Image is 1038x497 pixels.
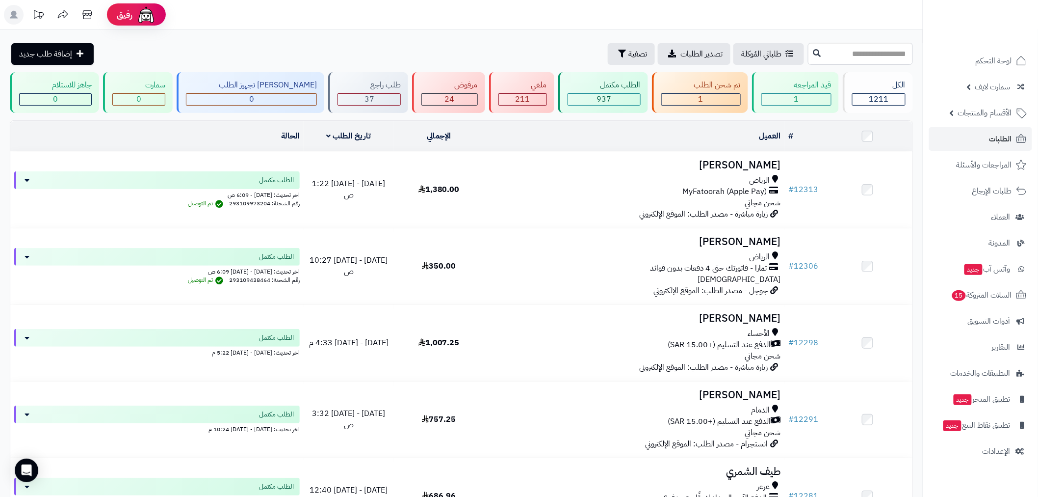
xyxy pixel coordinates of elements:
[788,414,794,425] span: #
[680,48,723,60] span: تصدير الطلبات
[745,197,780,209] span: شحن مجاني
[971,7,1029,28] img: logo-2.png
[733,43,804,65] a: طلباتي المُوكلة
[14,189,300,199] div: اخر تحديث: [DATE] - 6:09 ص
[14,266,300,276] div: اخر تحديث: [DATE] - [DATE] 6:09 ص
[929,361,1032,385] a: التطبيقات والخدمات
[929,153,1032,177] a: المراجعات والأسئلة
[112,80,165,91] div: سمارت
[259,333,294,343] span: الطلب مكتمل
[929,387,1032,411] a: تطبيق المتجرجديد
[929,309,1032,333] a: أدوات التسويق
[650,263,767,274] span: تمارا - فاتورتك حتى 4 دفعات بدون فوائد
[327,130,371,142] a: تاريخ الطلب
[869,93,888,105] span: 1211
[229,199,300,208] span: رقم الشحنة: 293109973204
[929,49,1032,73] a: لوحة التحكم
[653,285,768,297] span: جوجل - مصدر الطلب: الموقع الإلكتروني
[418,184,460,195] span: 1,380.00
[364,93,374,105] span: 37
[488,236,780,248] h3: [PERSON_NAME]
[14,347,300,357] div: اخر تحديث: [DATE] - [DATE] 5:22 م
[968,314,1011,328] span: أدوات التسويق
[188,199,226,208] span: تم التوصيل
[976,54,1012,68] span: لوحة التحكم
[568,80,641,91] div: الطلب مكتمل
[929,231,1032,255] a: المدونة
[628,48,647,60] span: تصفية
[929,205,1032,229] a: العملاء
[788,184,794,195] span: #
[942,418,1011,432] span: تطبيق نقاط البيع
[963,262,1011,276] span: وآتس آب
[749,251,770,263] span: الرياض
[682,186,767,197] span: MyFatoorah (Apple Pay)
[281,130,300,142] a: الحالة
[759,130,780,142] a: العميل
[661,80,741,91] div: تم شحن الطلب
[788,260,818,272] a: #12306
[229,276,300,284] span: رقم الشحنة: 293109438464
[668,339,771,351] span: الدفع عند التسليم (+15.00 SAR)
[498,80,547,91] div: ملغي
[929,257,1032,281] a: وآتس آبجديد
[650,72,750,113] a: تم شحن الطلب 1
[929,127,1032,151] a: الطلبات
[488,160,780,171] h3: [PERSON_NAME]
[929,179,1032,203] a: طلبات الإرجاع
[943,420,961,431] span: جديد
[422,260,456,272] span: 350.00
[101,72,175,113] a: سمارت 0
[338,94,400,105] div: 37
[668,416,771,427] span: الدفع عند التسليم (+15.00 SAR)
[741,48,781,60] span: طلباتي المُوكلة
[953,392,1011,406] span: تطبيق المتجر
[597,93,611,105] span: 937
[975,80,1011,94] span: سمارت لايف
[762,94,831,105] div: 1
[957,158,1012,172] span: المراجعات والأسئلة
[19,48,72,60] span: إضافة طلب جديد
[326,72,410,113] a: طلب راجع 37
[757,481,770,493] span: عرعر
[639,361,768,373] span: زيارة مباشرة - مصدر الطلب: الموقع الإلكتروني
[608,43,655,65] button: تصفية
[487,72,556,113] a: ملغي 211
[788,130,793,142] a: #
[958,106,1012,120] span: الأقسام والمنتجات
[556,72,650,113] a: الطلب مكتمل 937
[951,366,1011,380] span: التطبيقات والخدمات
[418,337,460,349] span: 1,007.25
[658,43,730,65] a: تصدير الطلبات
[639,208,768,220] span: زيارة مباشرة - مصدر الطلب: الموقع الإلكتروني
[337,80,401,91] div: طلب راجع
[53,93,58,105] span: 0
[989,236,1011,250] span: المدونة
[568,94,640,105] div: 937
[983,444,1011,458] span: الإعدادات
[788,414,818,425] a: #12291
[26,5,51,27] a: تحديثات المنصة
[11,43,94,65] a: إضافة طلب جديد
[249,93,254,105] span: 0
[186,80,317,91] div: [PERSON_NAME] تجهيز الطلب
[259,252,294,262] span: الطلب مكتمل
[698,274,780,285] span: [DEMOGRAPHIC_DATA]
[929,414,1032,437] a: تطبيق نقاط البيعجديد
[186,94,316,105] div: 0
[309,337,389,349] span: [DATE] - [DATE] 4:33 م
[992,340,1011,354] span: التقارير
[117,9,132,21] span: رفيق
[761,80,831,91] div: قيد المراجعه
[745,427,780,439] span: شحن مجاني
[113,94,165,105] div: 0
[312,178,385,201] span: [DATE] - [DATE] 1:22 ص
[929,440,1032,463] a: الإعدادات
[645,438,768,450] span: انستجرام - مصدر الطلب: الموقع الإلكتروني
[422,94,477,105] div: 24
[788,337,794,349] span: #
[750,72,841,113] a: قيد المراجعه 1
[14,423,300,434] div: اخر تحديث: [DATE] - [DATE] 10:24 م
[751,405,770,416] span: الدمام
[136,5,156,25] img: ai-face.png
